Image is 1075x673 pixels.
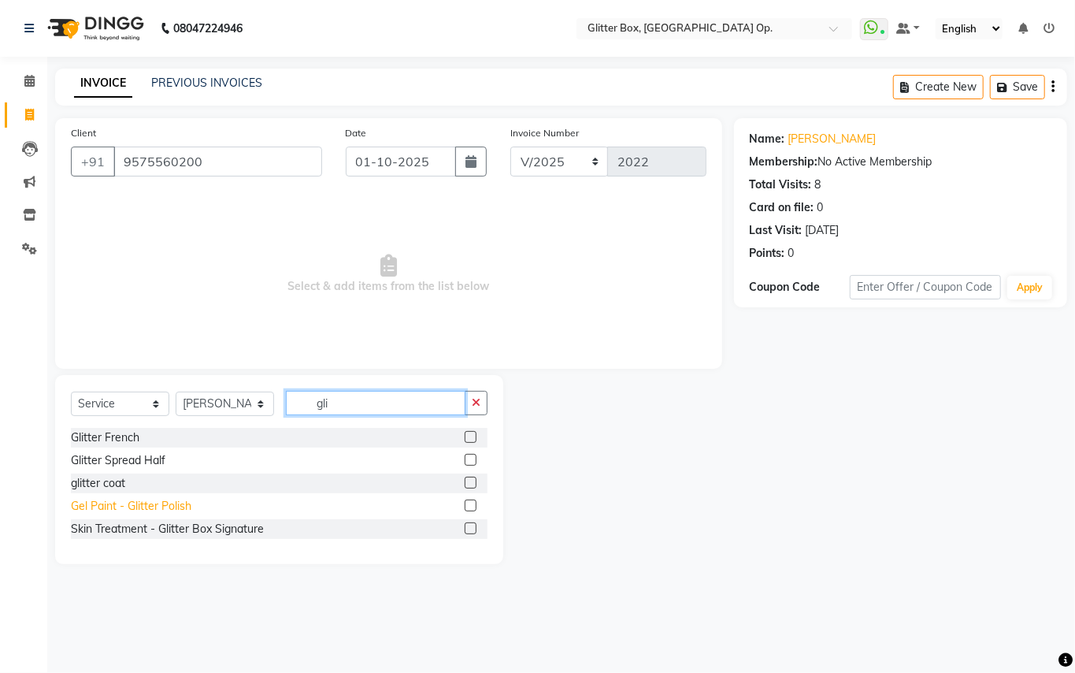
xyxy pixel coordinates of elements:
div: 0 [788,245,795,262]
a: [PERSON_NAME] [788,131,877,147]
div: Last Visit: [750,222,803,239]
div: Gel Paint - Glitter Polish [71,498,191,515]
label: Client [71,126,96,140]
b: 08047224946 [173,6,243,50]
div: Membership: [750,154,818,170]
input: Search by Name/Mobile/Email/Code [113,147,322,177]
label: Date [346,126,367,140]
button: Save [990,75,1045,99]
div: Points: [750,245,785,262]
div: Glitter French [71,429,139,446]
input: Enter Offer / Coupon Code [850,275,1001,299]
a: INVOICE [74,69,132,98]
div: No Active Membership [750,154,1051,170]
label: Invoice Number [510,126,579,140]
div: Total Visits: [750,177,812,193]
span: Select & add items from the list below [71,195,706,353]
button: Apply [1007,276,1052,299]
div: Coupon Code [750,279,851,296]
div: Skin Treatment - Glitter Box Signature [71,521,264,537]
div: [DATE] [806,222,840,239]
div: Card on file: [750,199,814,216]
button: +91 [71,147,115,177]
input: Search or Scan [286,391,465,415]
div: 8 [815,177,821,193]
button: Create New [893,75,984,99]
a: PREVIOUS INVOICES [151,76,262,90]
div: Glitter Spread Half [71,452,165,469]
div: 0 [817,199,824,216]
div: glitter coat [71,475,125,492]
div: Name: [750,131,785,147]
img: logo [40,6,148,50]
